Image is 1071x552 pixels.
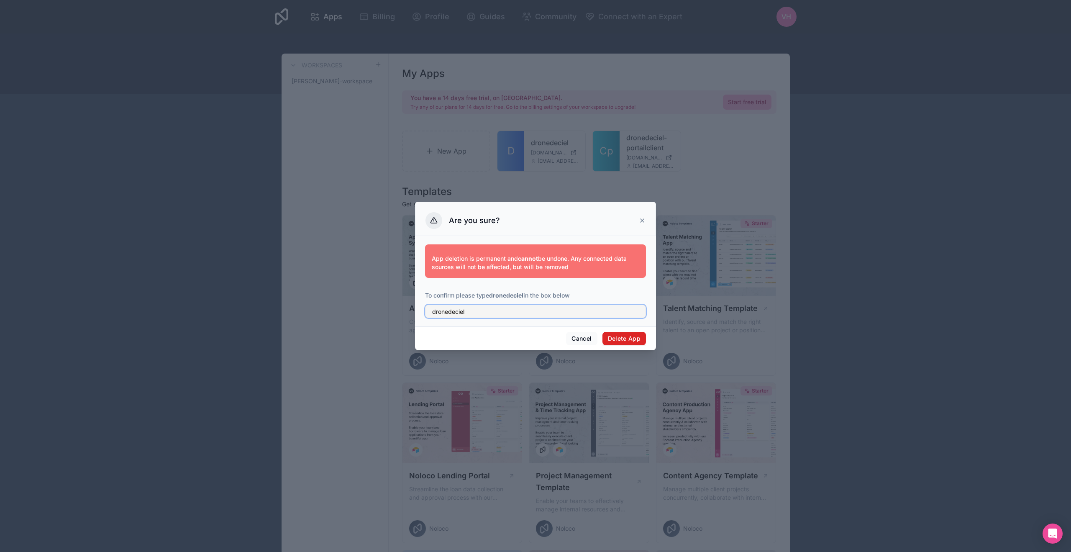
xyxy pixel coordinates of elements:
h3: Are you sure? [449,216,500,226]
button: Delete App [602,332,646,345]
button: Cancel [566,332,597,345]
div: Open Intercom Messenger [1043,524,1063,544]
p: App deletion is permanent and be undone. Any connected data sources will not be affected, but wil... [432,254,639,271]
p: To confirm please type in the box below [425,291,646,300]
input: dronedeciel [425,305,646,318]
strong: dronedeciel [489,292,523,299]
strong: cannot [518,255,538,262]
